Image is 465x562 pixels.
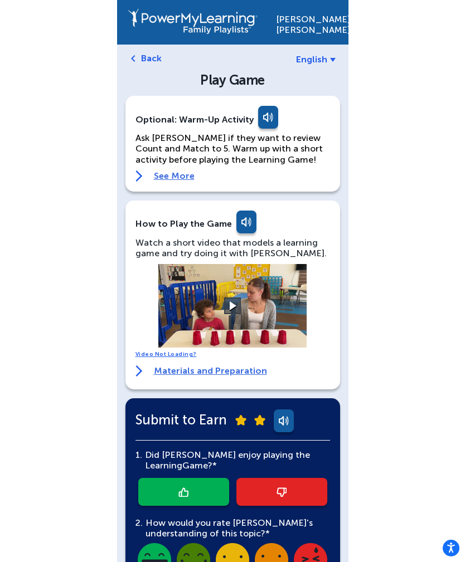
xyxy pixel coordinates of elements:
[135,365,143,377] img: right-arrow.svg
[135,170,143,182] img: right-arrow.svg
[128,8,258,34] img: PowerMyLearning Connect
[135,517,330,539] div: How would you rate [PERSON_NAME]'s understanding of this topic?*
[135,517,143,528] span: 2.
[277,487,287,497] img: thumb-down-icon.png
[135,237,330,258] div: Watch a short video that models a learning game and try doing it with [PERSON_NAME].
[182,460,217,471] span: Game?*
[254,415,265,426] img: submit-star.png
[131,55,135,62] img: left-arrow.svg
[142,449,330,471] div: Did [PERSON_NAME] enjoy playing the Learning
[135,133,330,165] p: Ask [PERSON_NAME] if they want to review Count and Match to 5. Warm up with a short activity befo...
[296,54,336,65] a: English
[296,54,327,65] span: English
[135,351,197,358] a: Video Not Loading?
[135,449,142,460] span: 1.
[135,106,330,133] div: Optional: Warm-Up Activity
[137,74,328,87] div: Play Game
[135,218,232,229] div: How to Play the Game
[135,414,227,425] span: Submit to Earn
[141,53,162,63] a: Back
[276,8,337,35] div: [PERSON_NAME] [PERSON_NAME]
[135,170,330,182] a: See More
[235,415,246,426] img: submit-star.png
[178,487,188,497] img: thumb-up-icon.png
[135,365,267,377] a: Materials and Preparation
